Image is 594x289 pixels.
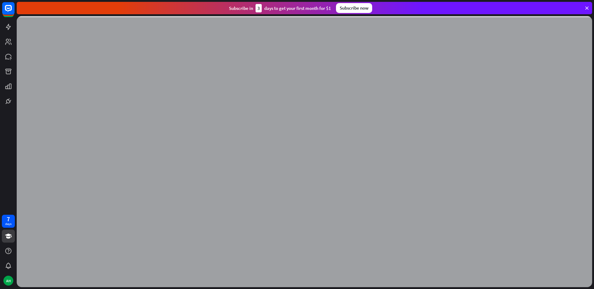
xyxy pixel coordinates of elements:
div: Subscribe in days to get your first month for $1 [229,4,331,12]
div: AH [3,276,13,286]
div: Subscribe now [336,3,372,13]
div: days [5,222,11,226]
a: 7 days [2,215,15,228]
div: 7 [7,216,10,222]
div: 3 [256,4,262,12]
